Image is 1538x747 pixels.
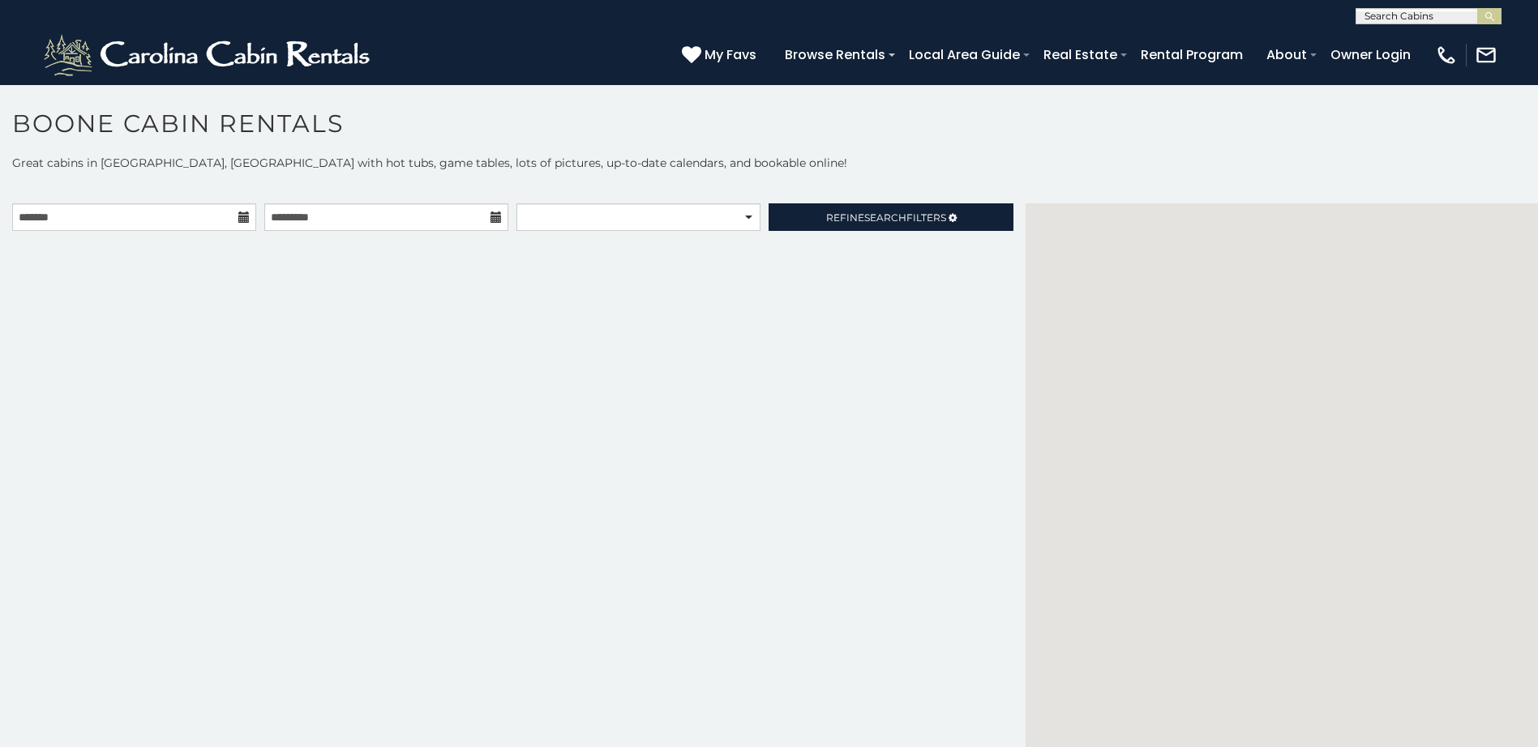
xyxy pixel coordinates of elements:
[705,45,756,65] span: My Favs
[777,41,893,69] a: Browse Rentals
[769,203,1013,231] a: RefineSearchFilters
[864,211,906,224] span: Search
[41,31,377,79] img: White-1-2.png
[826,211,946,224] span: Refine Filters
[1133,41,1251,69] a: Rental Program
[1475,44,1497,66] img: mail-regular-white.png
[901,41,1028,69] a: Local Area Guide
[1258,41,1315,69] a: About
[682,45,760,66] a: My Favs
[1035,41,1125,69] a: Real Estate
[1435,44,1458,66] img: phone-regular-white.png
[1322,41,1419,69] a: Owner Login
